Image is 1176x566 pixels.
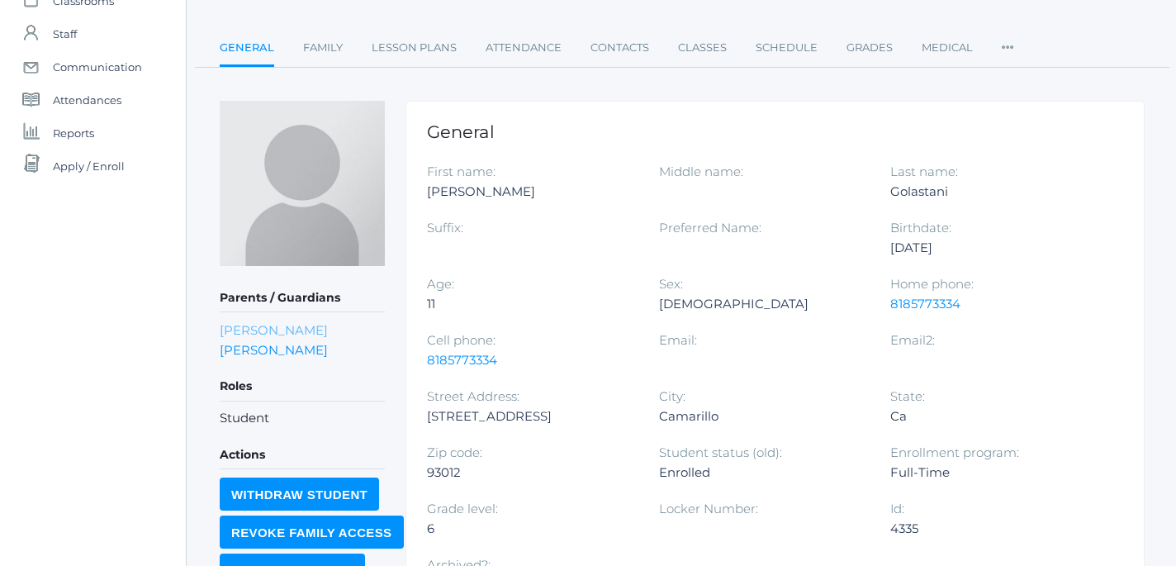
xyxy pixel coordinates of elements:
label: Zip code: [427,445,482,460]
span: Attendances [53,83,121,117]
label: City: [659,388,685,404]
a: Classes [678,31,727,64]
label: Sex: [659,276,683,292]
a: [PERSON_NAME] [220,322,328,338]
label: Home phone: [890,276,974,292]
label: Preferred Name: [659,220,761,235]
a: [PERSON_NAME] [220,342,328,358]
div: 93012 [427,463,634,483]
div: 11 [427,294,634,314]
label: Email: [659,332,697,348]
label: Cell phone: [427,332,496,348]
span: Staff [53,17,77,50]
h1: General [427,122,1123,141]
label: Street Address: [427,388,519,404]
a: Attendance [486,31,562,64]
a: Schedule [756,31,818,64]
input: Revoke Family Access [220,516,404,549]
label: Student status (old): [659,445,782,460]
label: Locker Number: [659,501,758,516]
label: Suffix: [427,220,463,235]
div: [STREET_ADDRESS] [427,407,634,426]
label: Last name: [890,164,958,179]
h5: Actions [220,441,385,469]
a: 8185773334 [427,352,497,368]
input: Withdraw Student [220,478,379,511]
a: General [220,31,274,67]
div: [DATE] [890,238,1098,258]
label: Enrollment program: [890,445,1019,460]
a: Contacts [590,31,649,64]
a: Lesson Plans [372,31,457,64]
div: Ca [890,407,1098,426]
div: [DEMOGRAPHIC_DATA] [659,294,866,314]
span: Communication [53,50,142,83]
h5: Roles [220,373,385,401]
span: Apply / Enroll [53,150,125,183]
li: Student [220,409,385,428]
img: Joshua Golastani [220,101,385,266]
label: Age: [427,276,454,292]
div: Golastani [890,182,1098,202]
span: Reports [53,117,94,150]
a: Grades [846,31,893,64]
div: Enrolled [659,463,866,483]
div: [PERSON_NAME] [427,182,634,202]
h5: Parents / Guardians [220,284,385,312]
a: Family [303,31,343,64]
label: First name: [427,164,496,179]
label: Id: [890,501,904,516]
label: Email2: [890,332,935,348]
label: Grade level: [427,501,498,516]
a: Medical [922,31,973,64]
a: 8185773334 [890,296,960,312]
div: 6 [427,519,634,539]
div: Full-Time [890,463,1098,483]
div: Camarillo [659,407,866,426]
div: 4335 [890,519,1098,539]
label: Middle name: [659,164,743,179]
label: State: [890,388,925,404]
label: Birthdate: [890,220,951,235]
